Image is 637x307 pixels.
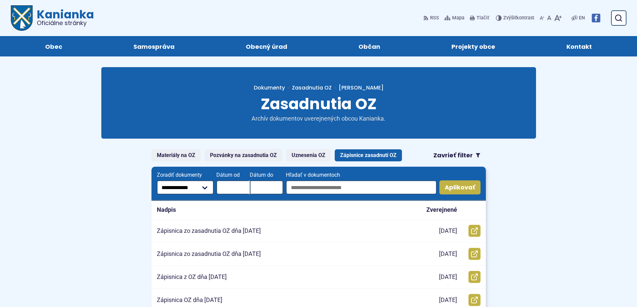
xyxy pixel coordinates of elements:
[579,14,585,22] span: EN
[443,11,466,25] a: Mapa
[566,36,592,56] span: Kontakt
[157,180,214,194] select: Zoradiť dokumenty
[216,172,250,178] span: Dátum od
[428,149,486,161] button: Zavrieť filter
[332,84,384,92] a: [PERSON_NAME]
[205,149,282,161] a: Pozvánky na zasadnutia OZ
[439,180,481,194] button: Aplikovať
[423,36,524,56] a: Projekty obce
[216,180,250,194] input: Dátum od
[503,15,516,21] span: Zvýšiť
[577,14,586,22] a: EN
[546,11,553,25] button: Nastaviť pôvodnú veľkosť písma
[33,9,94,26] span: Kanianka
[261,93,377,115] span: Zasadnutia OZ
[157,273,227,281] p: Zápisnica z OZ dňa [DATE]
[553,11,563,25] button: Zväčšiť veľkosť písma
[157,296,222,304] p: Zápisnica OZ dňa [DATE]
[254,84,292,92] a: Dokumenty
[151,149,201,161] a: Materiály na OZ
[468,11,491,25] button: Tlačiť
[538,11,546,25] button: Zmenšiť veľkosť písma
[292,84,332,92] a: Zasadnutia OZ
[503,15,534,21] span: kontrast
[439,227,457,235] p: [DATE]
[430,14,439,22] span: RSS
[439,273,457,281] p: [DATE]
[157,227,261,235] p: Zápisnica zo zasadnutia OZ dňa [DATE]
[339,84,384,92] span: [PERSON_NAME]
[254,84,285,92] span: Dokumenty
[451,36,495,56] span: Projekty obce
[538,36,621,56] a: Kontakt
[423,11,440,25] a: RSS
[133,36,175,56] span: Samospráva
[452,14,464,22] span: Mapa
[433,152,473,159] span: Zavrieť filter
[439,296,457,304] p: [DATE]
[286,180,436,194] input: Hľadať v dokumentoch
[286,172,436,178] span: Hľadať v dokumentoch
[496,11,536,25] button: Zvýšiťkontrast
[104,36,203,56] a: Samospráva
[330,36,409,56] a: Občan
[157,250,261,258] p: Zápisnica zo zasadnutia OZ dňa [DATE]
[426,206,457,214] p: Zverejnené
[157,206,176,214] p: Nadpis
[16,36,91,56] a: Obec
[11,5,94,31] a: Logo Kanianka, prejsť na domovskú stránku.
[592,14,600,22] img: Prejsť na Facebook stránku
[358,36,380,56] span: Občan
[157,172,214,178] span: Zoradiť dokumenty
[246,36,287,56] span: Obecný úrad
[335,149,402,161] a: Zápisnice zasadnutí OZ
[238,115,399,123] p: Archív dokumentov uverejnených obcou Kanianka.
[45,36,62,56] span: Obec
[286,149,331,161] a: Uznesenia OZ
[37,20,94,26] span: Oficiálne stránky
[250,172,283,178] span: Dátum do
[439,250,457,258] p: [DATE]
[250,180,283,194] input: Dátum do
[217,36,316,56] a: Obecný úrad
[11,5,33,31] img: Prejsť na domovskú stránku
[476,15,489,21] span: Tlačiť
